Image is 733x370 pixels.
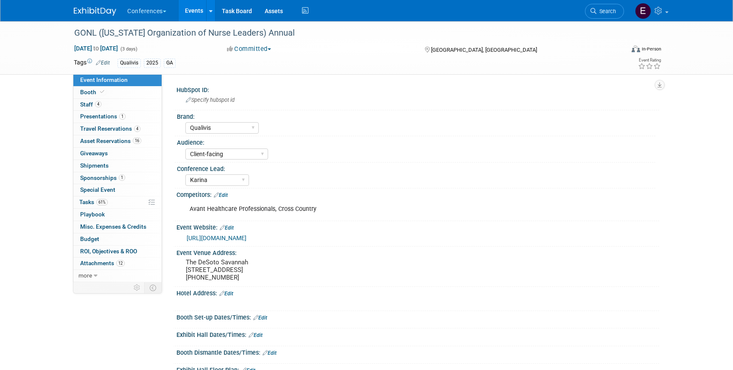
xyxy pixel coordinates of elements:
div: Event Venue Address: [176,247,659,257]
div: HubSpot ID: [176,84,659,94]
div: Event Website: [176,221,659,232]
a: Edit [214,192,228,198]
img: ExhibitDay [74,7,116,16]
button: Committed [224,45,274,53]
span: Special Event [80,186,115,193]
span: [DATE] [DATE] [74,45,118,52]
span: Giveaways [80,150,108,157]
div: GA [164,59,176,67]
a: Presentations1 [73,111,162,123]
div: Avant Healthcare Professionals, Cross Country [184,201,566,218]
span: 61% [96,199,108,205]
div: GONL ([US_STATE] Organization of Nurse Leaders) Annual [71,25,611,41]
span: Search [596,8,616,14]
td: Tags [74,58,110,68]
a: Budget [73,233,162,245]
span: Booth [80,89,106,95]
img: Format-Inperson.png [632,45,640,52]
span: more [78,272,92,279]
a: Playbook [73,209,162,221]
div: Booth Dismantle Dates/Times: [176,346,659,357]
i: Booth reservation complete [100,90,104,94]
a: Edit [96,60,110,66]
div: Conference Lead: [177,163,655,173]
a: Sponsorships1 [73,172,162,184]
a: Giveaways [73,148,162,160]
a: Travel Reservations4 [73,123,162,135]
pre: The DeSoto Savannah [STREET_ADDRESS] [PHONE_NUMBER] [186,258,368,281]
a: more [73,270,162,282]
span: 4 [134,126,140,132]
span: Asset Reservations [80,137,141,144]
a: Tasks61% [73,196,162,208]
span: ROI, Objectives & ROO [80,248,137,255]
span: Tasks [79,199,108,205]
div: Qualivis [118,59,141,67]
span: [GEOGRAPHIC_DATA], [GEOGRAPHIC_DATA] [431,47,537,53]
img: Erin Anderson [635,3,651,19]
a: Staff4 [73,99,162,111]
span: Playbook [80,211,105,218]
div: Exhibit Hall Dates/Times: [176,328,659,339]
span: 1 [119,113,126,120]
a: Misc. Expenses & Credits [73,221,162,233]
div: Event Rating [638,58,661,62]
div: In-Person [641,46,661,52]
a: Edit [219,291,233,297]
div: 2025 [144,59,161,67]
span: 1 [119,174,125,181]
span: to [92,45,100,52]
span: Sponsorships [80,174,125,181]
a: Shipments [73,160,162,172]
a: Event Information [73,74,162,86]
span: 12 [116,260,125,266]
a: Edit [220,225,234,231]
span: Travel Reservations [80,125,140,132]
td: Toggle Event Tabs [145,282,162,293]
a: Edit [253,315,267,321]
span: Shipments [80,162,109,169]
span: Budget [80,235,99,242]
a: Edit [249,332,263,338]
td: Personalize Event Tab Strip [130,282,145,293]
a: Search [585,4,624,19]
a: Asset Reservations16 [73,135,162,147]
div: Brand: [177,110,655,121]
a: [URL][DOMAIN_NAME] [187,235,246,241]
a: Attachments12 [73,258,162,269]
span: Misc. Expenses & Credits [80,223,146,230]
span: Presentations [80,113,126,120]
div: Hotel Address: [176,287,659,298]
span: Specify hubspot id [186,97,235,103]
span: Staff [80,101,101,108]
div: Audience: [177,136,655,147]
a: Edit [263,350,277,356]
div: Event Format [574,44,661,57]
span: Event Information [80,76,128,83]
div: Booth Set-up Dates/Times: [176,311,659,322]
span: 4 [95,101,101,107]
span: 16 [133,137,141,144]
span: Attachments [80,260,125,266]
div: Competitors: [176,188,659,199]
a: ROI, Objectives & ROO [73,246,162,258]
a: Booth [73,87,162,98]
span: (3 days) [120,46,137,52]
a: Special Event [73,184,162,196]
